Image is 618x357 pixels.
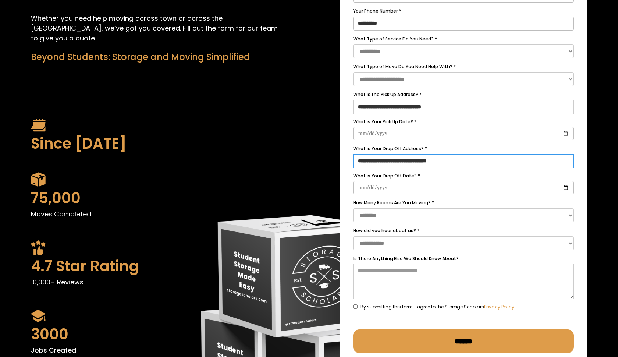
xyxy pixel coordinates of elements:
a: Privacy Policy [484,304,514,310]
div: Since [DATE] [31,132,278,155]
div: Beyond Students: Storage and Moving Simplified [31,50,278,64]
label: Is There Anything Else We Should Know About? [353,255,574,263]
label: What Type of Service Do You Need? * [353,35,574,43]
label: What is Your Drop Off Address? * [353,145,574,153]
p: 10,000+ Reviews [31,277,278,287]
label: What is Your Pick Up Date? * [353,118,574,126]
input: By submitting this form, I agree to the Storage ScholarsPrivacy Policy. [353,304,358,309]
p: Whether you need help moving across town or across the [GEOGRAPHIC_DATA], we’ve got you covered. ... [31,13,278,43]
label: How Many Rooms Are You Moving? * [353,199,574,207]
div: 75,000 [31,187,278,209]
div: 3000 [31,323,278,345]
label: Your Phone Number * [353,7,574,15]
label: How did you hear about us? * [353,227,574,235]
div: 4.7 Star Rating [31,255,278,277]
span: By submitting this form, I agree to the Storage Scholars . [360,303,515,311]
label: What Type of Move Do You Need Help With? * [353,63,574,71]
label: What is Your Drop Off Date? * [353,172,574,180]
p: Moves Completed [31,209,278,219]
label: What is the Pick Up Address? * [353,91,574,99]
p: Jobs Created [31,345,278,355]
